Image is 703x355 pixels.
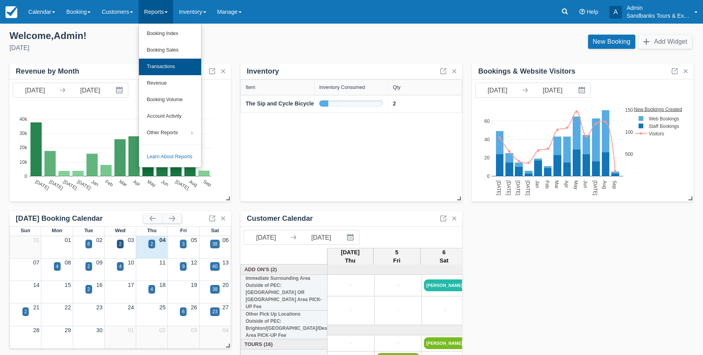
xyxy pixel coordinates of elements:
[139,59,201,75] a: Transactions
[119,263,122,270] div: 4
[588,35,635,49] a: New Booking
[139,75,201,92] a: Revenue
[182,240,185,248] div: 3
[20,227,30,233] span: Sun
[327,248,374,265] th: [DATE] Thu
[33,259,39,266] a: 07
[96,237,102,243] a: 02
[87,286,90,293] div: 2
[299,230,343,244] input: End Date
[33,304,39,311] a: 21
[115,227,126,233] span: Wed
[6,6,17,18] img: checkfront-main-nav-mini-logo.png
[609,6,622,18] div: A
[13,83,57,97] input: Start Date
[139,125,201,141] a: Other Reports
[119,240,122,248] div: 2
[159,237,166,243] a: 04
[65,259,71,266] a: 08
[112,83,128,97] button: Interact with the calendar and add the check-in date for your trip.
[579,9,585,15] i: Help
[128,237,134,243] a: 03
[52,227,63,233] span: Mon
[128,259,134,266] a: 10
[191,304,197,311] a: 26
[139,26,201,42] a: Booking Index
[182,308,185,315] div: 6
[96,259,102,266] a: 09
[96,304,102,311] a: 23
[377,306,420,315] a: +
[128,304,134,311] a: 24
[627,12,690,20] p: Sandbanks Tours & Experiences
[243,340,326,348] a: Tours (16)
[246,100,327,108] a: The Sip and Cycle Bicycle Tour
[139,92,201,108] a: Booking Volume
[159,304,166,311] a: 25
[222,304,229,311] a: 27
[159,327,166,333] a: 02
[65,237,71,243] a: 01
[247,214,313,223] div: Customer Calendar
[180,227,187,233] span: Fri
[128,282,134,288] a: 17
[56,263,59,270] div: 4
[319,85,365,90] div: Inventory Consumed
[377,281,420,290] a: +
[150,286,153,293] div: 4
[393,100,396,108] a: 2
[222,259,229,266] a: 13
[222,327,229,333] a: 04
[150,240,153,248] div: 2
[393,100,396,107] strong: 2
[222,282,229,288] a: 20
[84,227,93,233] span: Tue
[373,248,420,265] th: 5 Fri
[627,4,690,12] p: Admin
[96,282,102,288] a: 16
[191,237,197,243] a: 05
[424,306,467,315] a: +
[65,327,71,333] a: 29
[87,263,90,270] div: 2
[478,67,575,76] div: Bookings & Website Visitors
[9,30,345,42] div: Welcome , Admin !
[241,311,327,339] th: Other Pick Up Locations Outside of PEC: Brighton/[GEOGRAPHIC_DATA]/Deseronto/[GEOGRAPHIC_DATA] Ar...
[191,327,197,333] a: 03
[222,237,229,243] a: 06
[33,327,39,333] a: 28
[191,282,197,288] a: 19
[139,108,201,125] a: Account Activity
[87,240,90,248] div: 6
[9,43,345,53] div: [DATE]
[191,259,197,266] a: 12
[212,263,217,270] div: 40
[634,106,683,112] text: New Bookings Created
[575,83,590,97] button: Interact with the calendar and add the check-in date for your trip.
[343,230,359,244] button: Interact with the calendar and add the check-in date for your trip.
[16,214,143,223] div: [DATE] Booking Calendar
[212,308,217,315] div: 23
[68,83,112,97] input: End Date
[329,306,372,315] a: +
[247,67,279,76] div: Inventory
[241,275,327,311] th: Immediate Surrounding Area Outside of PEC: [GEOGRAPHIC_DATA] OR [GEOGRAPHIC_DATA] Area PICK-UP Fee
[246,100,327,107] strong: The Sip and Cycle Bicycle Tour
[243,266,326,273] a: Add On's (2)
[96,327,102,333] a: 30
[638,35,692,49] button: Add Widget
[182,263,185,270] div: 9
[16,67,79,76] div: Revenue by Month
[377,339,420,348] a: +
[586,9,598,15] span: Help
[159,259,166,266] a: 11
[33,282,39,288] a: 14
[139,42,201,59] a: Booking Sales
[147,227,157,233] span: Thu
[33,237,39,243] a: 31
[65,282,71,288] a: 15
[424,337,467,349] a: [PERSON_NAME][GEOGRAPHIC_DATA] (7)
[475,83,520,97] input: Start Date
[139,24,202,168] ul: Reports
[211,227,219,233] span: Sat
